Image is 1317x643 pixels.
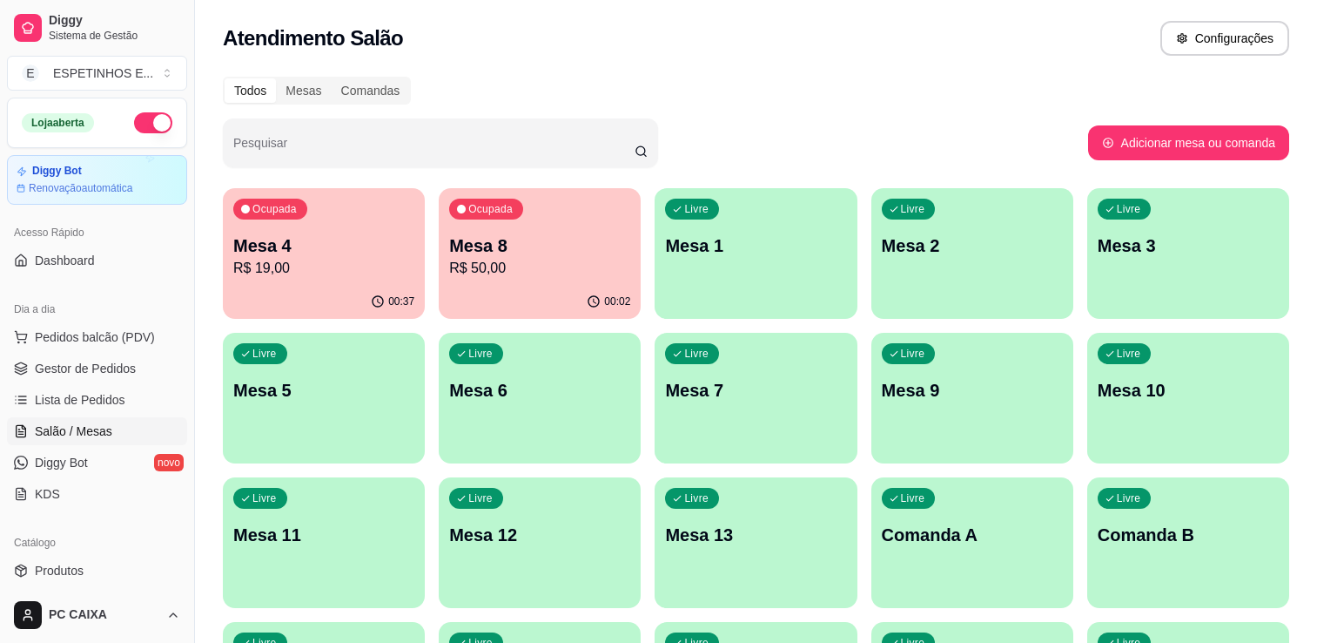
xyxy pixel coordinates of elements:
[871,188,1073,319] button: LivreMesa 2
[1098,378,1279,403] p: Mesa 10
[882,523,1063,547] p: Comanda A
[35,360,136,377] span: Gestor de Pedidos
[32,165,82,178] article: Diggy Bot
[332,78,410,103] div: Comandas
[665,378,846,403] p: Mesa 7
[233,234,414,258] p: Mesa 4
[665,523,846,547] p: Mesa 13
[35,485,60,503] span: KDS
[29,181,132,195] article: Renovação automática
[7,449,187,477] a: Diggy Botnovo
[449,378,630,403] p: Mesa 6
[233,258,414,279] p: R$ 19,00
[1098,523,1279,547] p: Comanda B
[223,24,403,52] h2: Atendimento Salão
[439,477,641,608] button: LivreMesa 12
[684,347,709,361] p: Livre
[7,594,187,636] button: PC CAIXA
[604,294,630,308] p: 00:02
[233,378,414,403] p: Mesa 5
[7,480,187,508] a: KDS
[223,188,425,319] button: OcupadaMesa 4R$ 19,0000:37
[684,202,709,216] p: Livre
[35,252,95,269] span: Dashboard
[1087,477,1289,608] button: LivreComanda B
[439,333,641,464] button: LivreMesa 6
[1087,188,1289,319] button: LivreMesa 3
[901,202,925,216] p: Livre
[449,523,630,547] p: Mesa 12
[7,323,187,351] button: Pedidos balcão (PDV)
[7,557,187,585] a: Produtos
[655,477,857,608] button: LivreMesa 13
[1087,333,1289,464] button: LivreMesa 10
[7,295,187,323] div: Dia a dia
[1098,234,1279,258] p: Mesa 3
[252,347,277,361] p: Livre
[7,386,187,414] a: Lista de Pedidos
[22,64,39,82] span: E
[1117,202,1141,216] p: Livre
[439,188,641,319] button: OcupadaMesa 8R$ 50,0000:02
[655,333,857,464] button: LivreMesa 7
[223,477,425,608] button: LivreMesa 11
[7,219,187,247] div: Acesso Rápido
[7,7,187,49] a: DiggySistema de Gestão
[449,234,630,258] p: Mesa 8
[233,141,635,159] input: Pesquisar
[225,78,276,103] div: Todos
[1088,125,1289,160] button: Adicionar mesa ou comanda
[388,294,414,308] p: 00:37
[7,56,187,91] button: Select a team
[252,202,297,216] p: Ocupada
[49,13,180,29] span: Diggy
[871,333,1073,464] button: LivreMesa 9
[7,529,187,557] div: Catálogo
[901,347,925,361] p: Livre
[1160,21,1289,56] button: Configurações
[233,523,414,547] p: Mesa 11
[35,562,84,579] span: Produtos
[7,247,187,274] a: Dashboard
[882,234,1063,258] p: Mesa 2
[449,258,630,279] p: R$ 50,00
[49,607,159,623] span: PC CAIXA
[53,64,153,82] div: ESPETINHOS E ...
[35,391,125,409] span: Lista de Pedidos
[468,491,493,505] p: Livre
[665,234,846,258] p: Mesa 1
[7,155,187,205] a: Diggy BotRenovaçãoautomática
[223,333,425,464] button: LivreMesa 5
[468,347,493,361] p: Livre
[684,491,709,505] p: Livre
[22,113,94,132] div: Loja aberta
[1117,347,1141,361] p: Livre
[1117,491,1141,505] p: Livre
[7,355,187,382] a: Gestor de Pedidos
[901,491,925,505] p: Livre
[35,423,112,440] span: Salão / Mesas
[468,202,513,216] p: Ocupada
[871,477,1073,608] button: LivreComanda A
[35,454,88,471] span: Diggy Bot
[276,78,331,103] div: Mesas
[252,491,277,505] p: Livre
[49,29,180,43] span: Sistema de Gestão
[7,417,187,445] a: Salão / Mesas
[655,188,857,319] button: LivreMesa 1
[882,378,1063,403] p: Mesa 9
[35,328,155,346] span: Pedidos balcão (PDV)
[134,112,172,133] button: Alterar Status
